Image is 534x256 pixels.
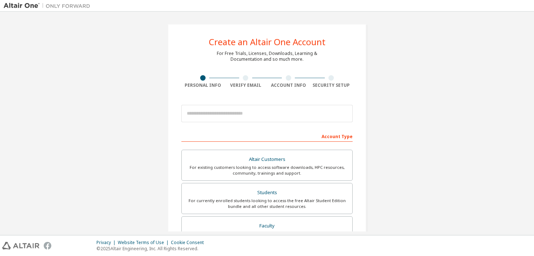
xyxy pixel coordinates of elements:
[186,154,348,165] div: Altair Customers
[118,240,171,246] div: Website Terms of Use
[186,198,348,209] div: For currently enrolled students looking to access the free Altair Student Edition bundle and all ...
[181,130,353,142] div: Account Type
[267,82,310,88] div: Account Info
[186,165,348,176] div: For existing customers looking to access software downloads, HPC resources, community, trainings ...
[186,231,348,242] div: For faculty & administrators of academic institutions administering students and accessing softwa...
[186,221,348,231] div: Faculty
[171,240,208,246] div: Cookie Consent
[96,240,118,246] div: Privacy
[4,2,94,9] img: Altair One
[224,82,267,88] div: Verify Email
[217,51,317,62] div: For Free Trials, Licenses, Downloads, Learning & Documentation and so much more.
[310,82,353,88] div: Security Setup
[96,246,208,252] p: © 2025 Altair Engineering, Inc. All Rights Reserved.
[2,242,39,249] img: altair_logo.svg
[186,188,348,198] div: Students
[181,82,224,88] div: Personal Info
[209,38,326,46] div: Create an Altair One Account
[44,242,51,249] img: facebook.svg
